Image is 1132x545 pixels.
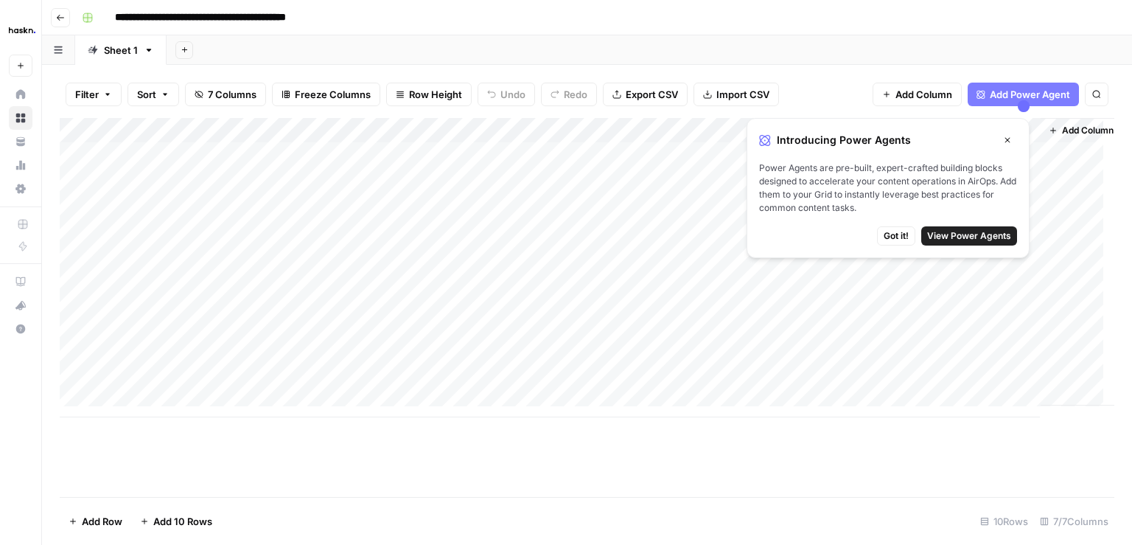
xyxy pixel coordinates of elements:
[127,83,179,106] button: Sort
[104,43,138,58] div: Sheet 1
[208,87,256,102] span: 7 Columns
[9,83,32,106] a: Home
[895,87,952,102] span: Add Column
[9,177,32,201] a: Settings
[185,83,266,106] button: 7 Columns
[1043,121,1119,140] button: Add Column
[295,87,371,102] span: Freeze Columns
[9,12,32,49] button: Workspace: Haskn
[500,87,525,102] span: Undo
[409,87,462,102] span: Row Height
[1034,510,1114,533] div: 7/7 Columns
[75,87,99,102] span: Filter
[759,162,1017,215] span: Power Agents are pre-built, expert-crafted building blocks designed to accelerate your content op...
[478,83,535,106] button: Undo
[82,514,122,529] span: Add Row
[9,317,32,341] button: Help + Support
[990,87,1070,102] span: Add Power Agent
[131,510,221,533] button: Add 10 Rows
[386,83,472,106] button: Row Height
[884,229,909,243] span: Got it!
[9,17,35,44] img: Haskn Logo
[693,83,779,106] button: Import CSV
[873,83,962,106] button: Add Column
[153,514,212,529] span: Add 10 Rows
[1062,124,1114,137] span: Add Column
[9,130,32,153] a: Your Data
[759,131,1017,150] div: Introducing Power Agents
[66,83,122,106] button: Filter
[968,83,1079,106] button: Add Power Agent
[603,83,688,106] button: Export CSV
[541,83,597,106] button: Redo
[564,87,587,102] span: Redo
[137,87,156,102] span: Sort
[272,83,380,106] button: Freeze Columns
[9,106,32,130] a: Browse
[626,87,678,102] span: Export CSV
[10,294,32,316] div: What's new?
[60,510,131,533] button: Add Row
[716,87,769,102] span: Import CSV
[9,294,32,317] button: What's new?
[921,226,1017,246] button: View Power Agents
[9,153,32,177] a: Usage
[974,510,1034,533] div: 10 Rows
[927,229,1011,243] span: View Power Agents
[877,226,915,246] button: Got it!
[75,35,167,65] a: Sheet 1
[9,270,32,294] a: AirOps Academy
